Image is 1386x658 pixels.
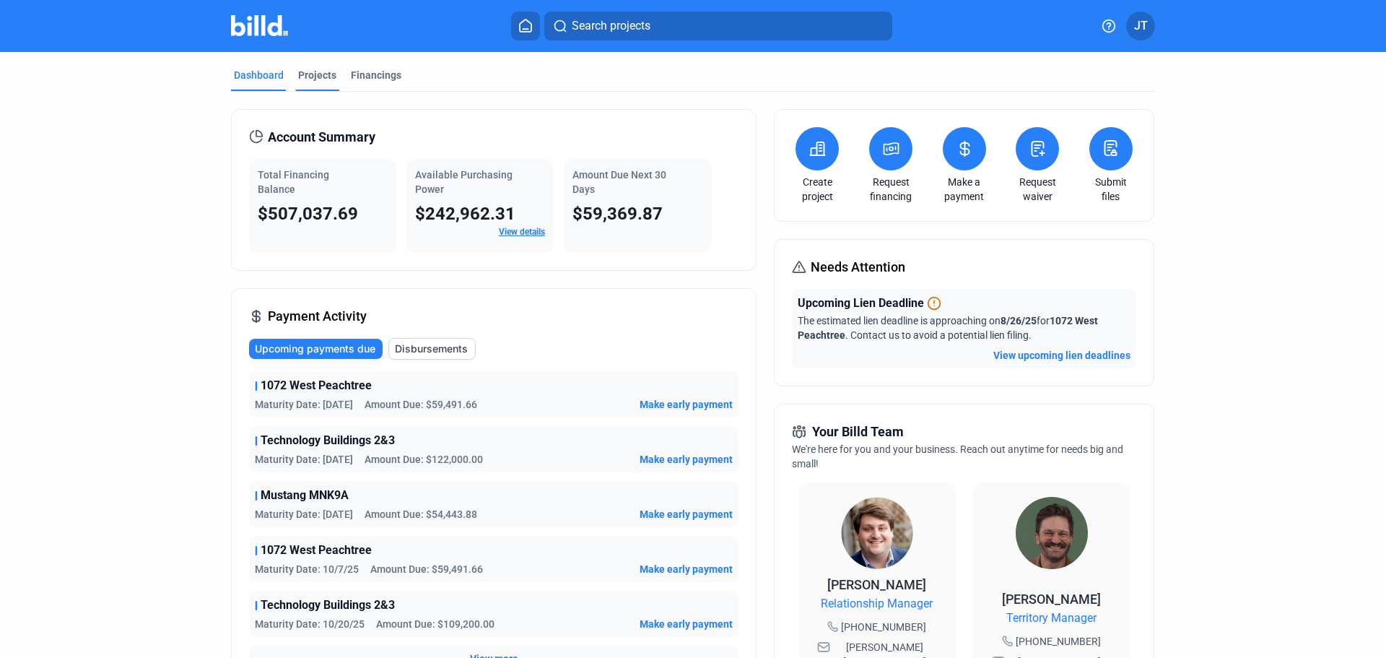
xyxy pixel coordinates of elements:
[640,452,733,467] button: Make early payment
[640,562,733,576] button: Make early payment
[1126,12,1155,40] button: JT
[1002,592,1101,607] span: [PERSON_NAME]
[415,204,515,224] span: $242,962.31
[812,422,904,442] span: Your Billd Team
[298,68,336,82] div: Projects
[261,487,349,504] span: Mustang MNK9A
[939,175,990,204] a: Make a payment
[261,597,395,614] span: Technology Buildings 2&3
[388,338,476,360] button: Disbursements
[268,306,367,326] span: Payment Activity
[255,562,359,576] span: Maturity Date: 10/7/25
[827,577,926,592] span: [PERSON_NAME]
[1001,315,1037,326] span: 8/26/25
[640,507,733,521] button: Make early payment
[249,339,383,359] button: Upcoming payments due
[572,17,650,35] span: Search projects
[1086,175,1136,204] a: Submit files
[351,68,401,82] div: Financings
[841,497,913,569] img: Relationship Manager
[255,617,365,631] span: Maturity Date: 10/20/25
[821,595,933,612] span: Relationship Manager
[572,169,666,195] span: Amount Due Next 30 Days
[395,342,468,356] span: Disbursements
[365,507,477,521] span: Amount Due: $54,443.88
[365,452,483,467] span: Amount Due: $122,000.00
[1012,175,1063,204] a: Request waiver
[258,204,358,224] span: $507,037.69
[234,68,284,82] div: Dashboard
[365,397,477,412] span: Amount Due: $59,491.66
[499,227,545,237] a: View details
[544,12,892,40] button: Search projects
[993,348,1130,363] button: View upcoming lien deadlines
[415,169,513,195] span: Available Purchasing Power
[261,432,395,449] span: Technology Buildings 2&3
[231,15,288,36] img: Billd Company Logo
[1134,17,1148,35] span: JT
[255,452,353,467] span: Maturity Date: [DATE]
[261,377,372,394] span: 1072 West Peachtree
[841,620,926,634] span: [PHONE_NUMBER]
[640,617,733,631] button: Make early payment
[1006,610,1097,627] span: Territory Manager
[268,127,375,147] span: Account Summary
[811,257,905,277] span: Needs Attention
[1016,497,1088,569] img: Territory Manager
[261,542,372,559] span: 1072 West Peachtree
[792,175,842,204] a: Create project
[640,397,733,412] button: Make early payment
[1016,634,1101,649] span: [PHONE_NUMBER]
[866,175,916,204] a: Request financing
[798,295,924,312] span: Upcoming Lien Deadline
[792,443,1123,469] span: We're here for you and your business. Reach out anytime for needs big and small!
[255,507,353,521] span: Maturity Date: [DATE]
[798,315,1098,341] span: The estimated lien deadline is approaching on for . Contact us to avoid a potential lien filing.
[255,342,375,356] span: Upcoming payments due
[370,562,483,576] span: Amount Due: $59,491.66
[376,617,494,631] span: Amount Due: $109,200.00
[255,397,353,412] span: Maturity Date: [DATE]
[258,169,329,195] span: Total Financing Balance
[572,204,663,224] span: $59,369.87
